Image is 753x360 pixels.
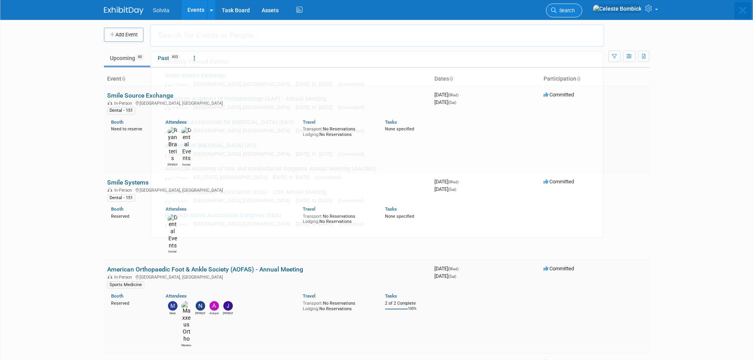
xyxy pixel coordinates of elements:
[165,105,192,110] span: In-Person
[150,24,604,47] input: Search for Events or People...
[338,128,364,134] span: (Committed)
[165,222,192,227] span: In-Person
[193,198,294,204] span: [GEOGRAPHIC_DATA], [GEOGRAPHIC_DATA]
[165,175,192,180] span: In-Person
[193,104,294,110] span: [GEOGRAPHIC_DATA], [GEOGRAPHIC_DATA]
[161,162,599,185] a: American Academy of Oral and Maxillofacial Surgeons Annual Meeting (AAOMS) In-Person [US_STATE], ...
[161,185,599,208] a: Eastern Orthopaedic Association (EOA) - 25th Annual Meeting In-Person [GEOGRAPHIC_DATA], [GEOGRAP...
[338,198,364,204] span: (Committed)
[161,92,599,115] a: American Academy of Periodontology (AAP) - Annual Meeting In-Person [GEOGRAPHIC_DATA], [GEOGRAPHI...
[193,151,294,157] span: [GEOGRAPHIC_DATA], [GEOGRAPHIC_DATA]
[296,151,336,157] span: [DATE] to [DATE]
[193,128,294,134] span: [GEOGRAPHIC_DATA], [GEOGRAPHIC_DATA]
[193,221,294,227] span: [GEOGRAPHIC_DATA], [GEOGRAPHIC_DATA]
[273,174,313,180] span: [DATE] to [DATE]
[193,174,271,180] span: [US_STATE], [GEOGRAPHIC_DATA]
[165,128,192,134] span: In-Person
[338,105,364,110] span: (Committed)
[161,68,599,91] a: Smile Source Exchange In-Person [GEOGRAPHIC_DATA], [GEOGRAPHIC_DATA] [DATE] to [DATE] (Committed)
[338,151,364,157] span: (Committed)
[161,115,599,138] a: European Association for [MEDICAL_DATA] (EAO) In-Person [GEOGRAPHIC_DATA], [GEOGRAPHIC_DATA] [DAT...
[315,175,342,180] span: (Committed)
[338,221,364,227] span: (Committed)
[161,208,599,231] a: European Burns Association Congress (EBA) In-Person [GEOGRAPHIC_DATA], [GEOGRAPHIC_DATA] [DATE] t...
[165,152,192,157] span: In-Person
[161,138,599,161] a: Academy of [MEDICAL_DATA] (AO) In-Person [GEOGRAPHIC_DATA], [GEOGRAPHIC_DATA] [DATE] to [DATE] (C...
[193,81,294,87] span: [GEOGRAPHIC_DATA], [GEOGRAPHIC_DATA]
[165,82,192,87] span: In-Person
[296,221,336,227] span: [DATE] to [DATE]
[296,198,336,204] span: [DATE] to [DATE]
[296,81,336,87] span: [DATE] to [DATE]
[165,198,192,204] span: In-Person
[296,104,336,110] span: [DATE] to [DATE]
[296,128,336,134] span: [DATE] to [DATE]
[155,51,599,68] div: Recently Viewed Events:
[338,81,364,87] span: (Committed)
